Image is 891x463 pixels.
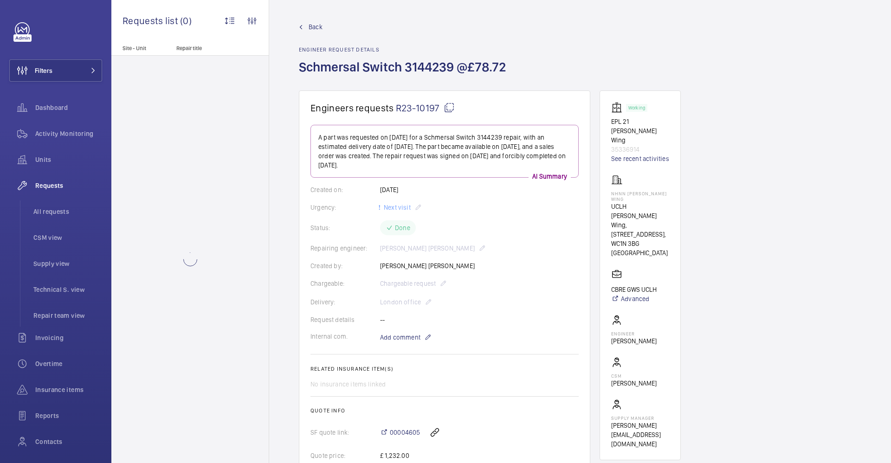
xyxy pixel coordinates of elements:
[299,46,511,53] h2: Engineer request details
[35,411,102,420] span: Reports
[611,331,657,336] p: Engineer
[35,437,102,446] span: Contacts
[611,336,657,346] p: [PERSON_NAME]
[611,285,657,294] p: CBRE GWS UCLH
[611,117,669,145] p: EPL 21 [PERSON_NAME] Wing
[299,58,511,90] h1: Schmersal Switch 3144239 @£78.72
[33,285,102,294] span: Technical S. view
[611,294,657,303] a: Advanced
[33,311,102,320] span: Repair team view
[33,233,102,242] span: CSM view
[310,366,579,372] h2: Related insurance item(s)
[35,129,102,138] span: Activity Monitoring
[9,59,102,82] button: Filters
[35,181,102,190] span: Requests
[611,102,626,113] img: elevator.svg
[611,373,657,379] p: CSM
[611,154,669,163] a: See recent activities
[309,22,323,32] span: Back
[611,379,657,388] p: [PERSON_NAME]
[529,172,571,181] p: AI Summary
[310,102,394,114] span: Engineers requests
[396,102,455,114] span: R23-10197
[35,103,102,112] span: Dashboard
[380,428,420,437] a: 00004605
[611,191,669,202] p: NHNN [PERSON_NAME] Wing
[33,259,102,268] span: Supply view
[380,333,420,342] span: Add comment
[611,421,669,449] p: [PERSON_NAME][EMAIL_ADDRESS][DOMAIN_NAME]
[111,45,173,51] p: Site - Unit
[611,415,669,421] p: Supply manager
[35,333,102,342] span: Invoicing
[390,428,420,437] span: 00004605
[123,15,180,26] span: Requests list
[35,385,102,394] span: Insurance items
[33,207,102,216] span: All requests
[35,359,102,368] span: Overtime
[611,202,669,239] p: UCLH [PERSON_NAME] Wing, [STREET_ADDRESS],
[176,45,238,51] p: Repair title
[35,66,52,75] span: Filters
[318,133,571,170] p: A part was requested on [DATE] for a Schmersal Switch 3144239 repair, with an estimated delivery ...
[35,155,102,164] span: Units
[628,106,645,109] p: Working
[611,239,669,257] p: WC1N 3BG [GEOGRAPHIC_DATA]
[310,407,579,414] h2: Quote info
[611,145,669,154] p: 35336914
